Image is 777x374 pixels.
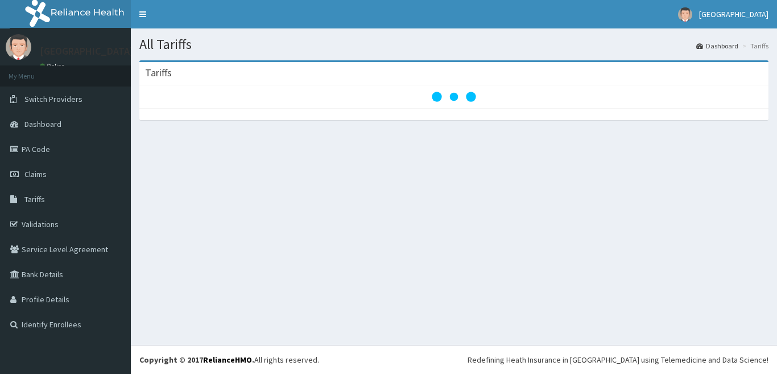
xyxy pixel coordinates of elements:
[139,355,254,365] strong: Copyright © 2017 .
[696,41,738,51] a: Dashboard
[24,119,61,129] span: Dashboard
[145,68,172,78] h3: Tariffs
[431,74,477,120] svg: audio-loading
[6,34,31,60] img: User Image
[40,62,67,70] a: Online
[468,354,768,365] div: Redefining Heath Insurance in [GEOGRAPHIC_DATA] using Telemedicine and Data Science!
[24,94,82,104] span: Switch Providers
[699,9,768,19] span: [GEOGRAPHIC_DATA]
[203,355,252,365] a: RelianceHMO
[678,7,692,22] img: User Image
[24,169,47,179] span: Claims
[139,37,768,52] h1: All Tariffs
[24,194,45,204] span: Tariffs
[40,46,134,56] p: [GEOGRAPHIC_DATA]
[131,345,777,374] footer: All rights reserved.
[739,41,768,51] li: Tariffs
